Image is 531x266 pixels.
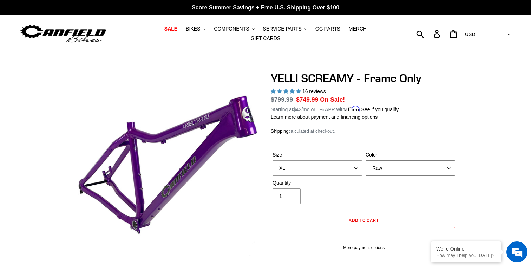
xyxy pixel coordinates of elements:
[115,4,132,20] div: Minimize live chat window
[271,72,457,85] h1: YELLI SCREAMY - Frame Only
[273,245,455,251] a: More payment options
[349,218,379,223] span: Add to cart
[210,24,258,34] button: COMPONENTS
[161,24,181,34] a: SALE
[345,106,360,112] span: Affirm
[22,35,40,53] img: d_696896380_company_1647369064580_696896380
[420,26,438,41] input: Search
[320,95,345,104] span: On Sale!
[271,128,457,135] div: calculated at checkout.
[273,151,362,159] label: Size
[4,192,134,216] textarea: Type your message and hit 'Enter'
[436,253,496,258] p: How may I help you today?
[302,88,326,94] span: 16 reviews
[345,24,370,34] a: MERCH
[186,26,200,32] span: BIKES
[436,246,496,252] div: We're Online!
[164,26,177,32] span: SALE
[312,24,344,34] a: GG PARTS
[271,128,289,134] a: Shipping
[251,35,281,41] span: GIFT CARDS
[41,88,97,159] span: We're online!
[271,114,378,120] a: Learn more about payment and financing options
[47,39,129,48] div: Chat with us now
[8,39,18,49] div: Navigation go back
[182,24,209,34] button: BIKES
[271,96,293,103] s: $799.99
[259,24,310,34] button: SERVICE PARTS
[214,26,249,32] span: COMPONENTS
[273,213,455,228] button: Add to cart
[349,26,367,32] span: MERCH
[19,23,107,45] img: Canfield Bikes
[247,34,284,43] a: GIFT CARDS
[263,26,301,32] span: SERVICE PARTS
[271,104,399,113] p: Starting at /mo or 0% APR with .
[296,96,318,103] span: $749.99
[271,88,302,94] span: 5.00 stars
[366,151,455,159] label: Color
[315,26,340,32] span: GG PARTS
[361,107,399,112] a: See if you qualify - Learn more about Affirm Financing (opens in modal)
[293,107,301,112] span: $42
[273,179,362,187] label: Quantity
